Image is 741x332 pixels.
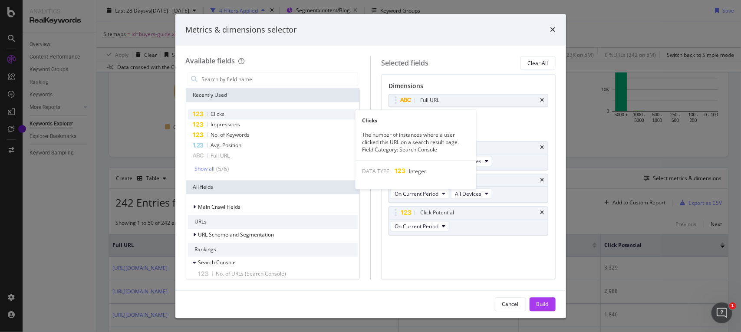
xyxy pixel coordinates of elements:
div: Clear All [528,59,548,67]
div: Rankings [188,243,358,257]
div: Full URLtimes [389,94,548,107]
button: Cancel [495,297,526,311]
div: All fields [186,181,360,194]
button: Clear All [520,56,556,70]
div: Recently Used [186,89,360,102]
div: The number of instances where a user clicked this URL on a search result page. Field Category: Se... [355,131,476,153]
span: No. of URLs (Search Console) [216,270,287,278]
span: Integer [409,168,426,175]
span: Impressions [211,121,240,128]
div: URLs [188,215,358,229]
button: Build [530,297,556,311]
div: times [540,145,544,151]
div: Dimensions [389,82,548,94]
span: All Devices [455,190,481,197]
div: Available fields [186,56,235,66]
button: On Current Period [391,221,449,232]
span: On Current Period [395,223,438,230]
div: Cancel [502,300,519,308]
div: Click PotentialtimesOn Current Period [389,207,548,236]
span: Search Console [198,259,236,266]
span: 1 [729,302,736,309]
span: DATA TYPE: [362,168,391,175]
span: Avg. Position [211,142,242,149]
div: times [550,24,556,36]
div: times [540,210,544,216]
div: Show all [195,166,215,172]
span: No. of Keywords [211,131,250,139]
div: Metrics & dimensions selector [186,24,297,36]
span: Clicks [211,111,225,118]
iframe: Intercom live chat [711,302,732,323]
button: All Devices [451,189,492,199]
div: times [540,98,544,103]
span: Full URL [211,152,230,160]
span: URL Scheme and Segmentation [198,231,274,239]
div: Clicks [355,117,476,124]
div: Build [537,300,549,308]
span: Main Crawl Fields [198,204,241,211]
input: Search by field name [201,73,358,86]
span: On Current Period [395,190,438,197]
button: On Current Period [391,189,449,199]
div: Full URL [420,96,439,105]
div: Selected fields [381,58,428,68]
div: ( 5 / 6 ) [215,165,229,174]
div: Click Potential [420,209,454,217]
div: modal [175,14,566,318]
div: times [540,178,544,183]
